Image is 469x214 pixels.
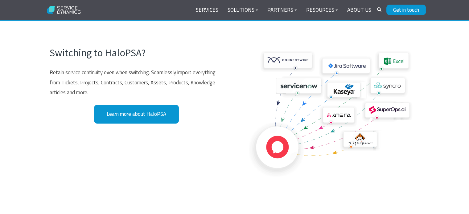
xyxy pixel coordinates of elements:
[191,3,376,18] div: Navigation Menu
[302,3,343,18] a: Resources
[94,105,179,123] a: Learn more about HaloPSA
[50,46,224,60] h3: Switching to HaloPSA?
[223,3,263,18] a: Solutions
[43,2,84,18] img: Service Dynamics Logo - White
[191,3,223,18] a: Services
[263,3,302,18] a: Partners
[245,46,419,182] img: new-integration-graphic-1024x805
[50,67,224,97] p: Retain service continuity even when switching. Seamlessly import everything from Tickets, Project...
[386,5,426,15] a: Get in touch
[343,3,376,18] a: About Us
